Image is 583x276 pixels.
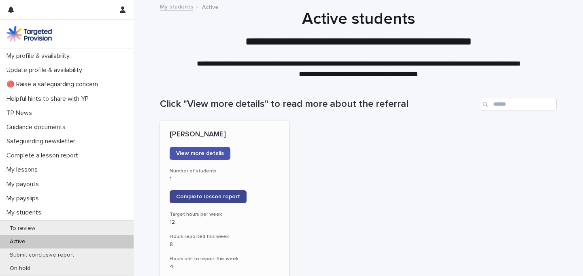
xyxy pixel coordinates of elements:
p: 1 [170,176,279,183]
p: 🔴 Raise a safeguarding concern [3,81,104,88]
p: 12 [170,219,279,226]
h3: Hours still to report this week [170,256,279,262]
p: To review [3,225,42,232]
h3: Target hours per week [170,211,279,218]
a: Complete lesson report [170,190,247,203]
p: Helpful hints to share with YP [3,95,95,103]
p: My payouts [3,180,45,188]
p: My payslips [3,195,45,202]
p: [PERSON_NAME] [170,130,279,139]
p: Update profile & availability [3,66,89,74]
p: My students [3,209,48,217]
p: My lessons [3,166,44,174]
p: TP News [3,109,38,117]
img: M5nRWzHhSzIhMunXDL62 [6,26,52,42]
a: View more details [170,147,230,160]
p: Submit conclusive report [3,252,81,259]
input: Search [480,98,557,111]
p: 8 [170,241,279,248]
p: Active [3,238,32,245]
p: 4 [170,263,279,270]
p: On hold [3,265,37,272]
p: My profile & availability [3,52,76,60]
p: Active [202,2,219,11]
h3: Hours reported this week [170,234,279,240]
h3: Number of students [170,168,279,174]
span: Complete lesson report [176,194,240,200]
a: My students [160,2,193,11]
span: View more details [176,151,224,156]
p: Complete a lesson report [3,152,85,159]
h1: Click "View more details" to read more about the referral [160,98,477,110]
p: Safeguarding newsletter [3,138,82,145]
h1: Active students [160,9,557,29]
p: Guidance documents [3,123,72,131]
